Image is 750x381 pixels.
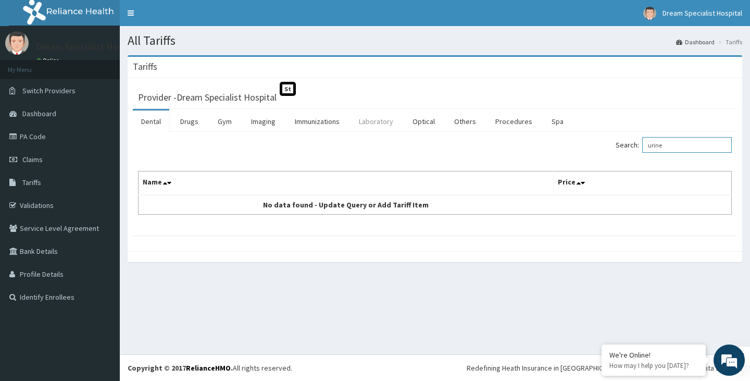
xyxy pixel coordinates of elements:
th: Price [554,171,732,195]
a: RelianceHMO [186,363,231,373]
a: Drugs [172,110,207,132]
span: St [280,82,296,96]
div: Minimize live chat window [171,5,196,30]
h1: All Tariffs [128,34,742,47]
img: d_794563401_company_1708531726252_794563401 [19,52,42,78]
img: User Image [643,7,656,20]
span: We're online! [60,120,144,226]
a: Online [36,57,61,64]
textarea: Type your message and hit 'Enter' [5,263,198,299]
img: User Image [5,31,29,55]
span: Dashboard [22,109,56,118]
th: Name [139,171,554,195]
a: Dental [133,110,169,132]
a: Others [446,110,484,132]
div: Chat with us now [54,58,175,72]
div: Redefining Heath Insurance in [GEOGRAPHIC_DATA] using Telemedicine and Data Science! [467,363,742,373]
a: Procedures [487,110,541,132]
input: Search: [642,137,732,153]
label: Search: [616,137,732,153]
h3: Provider - Dream Specialist Hospital [138,93,277,102]
li: Tariffs [716,38,742,46]
a: Spa [543,110,572,132]
span: Claims [22,155,43,164]
p: How may I help you today? [609,361,698,370]
p: Dream Specialist Hospital [36,42,141,52]
strong: Copyright © 2017 . [128,363,233,373]
a: Immunizations [286,110,348,132]
a: Optical [404,110,443,132]
span: Dream Specialist Hospital [662,8,742,18]
a: Dashboard [676,38,715,46]
a: Laboratory [351,110,402,132]
span: Switch Providers [22,86,76,95]
footer: All rights reserved. [120,354,750,381]
div: We're Online! [609,350,698,360]
h3: Tariffs [133,62,157,71]
td: No data found - Update Query or Add Tariff Item [139,195,554,215]
a: Imaging [243,110,284,132]
span: Tariffs [22,178,41,187]
a: Gym [209,110,240,132]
